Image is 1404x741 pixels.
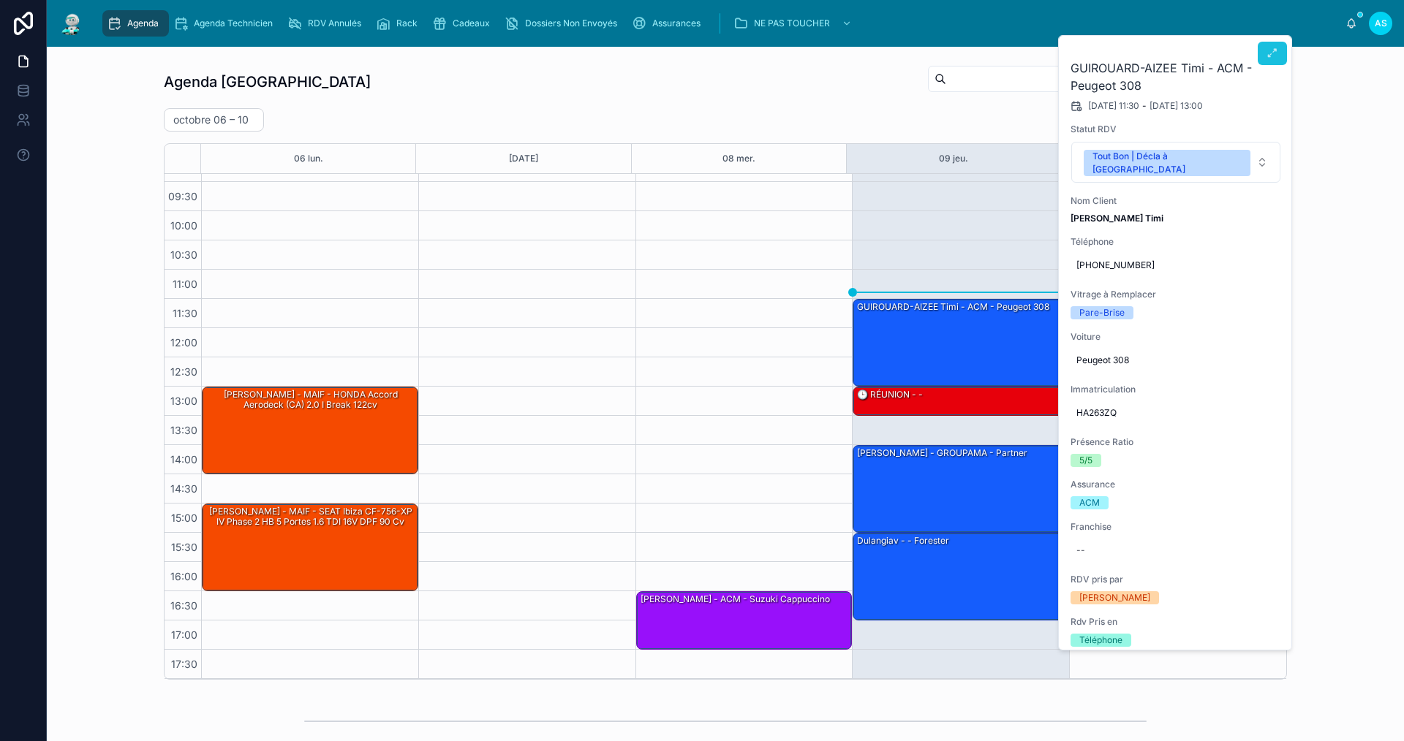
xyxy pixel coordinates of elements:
span: Voiture [1071,331,1281,343]
span: HA263ZQ [1076,407,1275,419]
span: AS [1375,18,1387,29]
span: 17:00 [167,628,201,641]
a: Assurances [627,10,711,37]
div: [PERSON_NAME] - GROUPAMA - Partner [856,446,1029,460]
span: Assurances [652,18,701,29]
div: [PERSON_NAME] - GROUPAMA - Partner [853,446,1068,532]
div: GUIROUARD-AIZEE Timi - ACM - Peugeot 308 [856,300,1051,313]
span: Rack [396,18,418,29]
span: 13:00 [167,395,201,407]
button: 08 mer. [722,144,755,173]
div: GUIROUARD-AIZEE Timi - ACM - Peugeot 308 [853,300,1068,386]
span: Assurance [1071,479,1281,490]
span: 16:00 [167,570,201,582]
div: Dulangiav - - Forester [856,534,951,547]
div: Téléphone [1079,634,1122,647]
div: [PERSON_NAME] - MAIF - SEAT Ibiza CF-756-XP IV Phase 2 HB 5 Portes 1.6 TDI 16V DPF 90 cv [205,505,417,529]
a: NE PAS TOUCHER [729,10,859,37]
span: Agenda [127,18,159,29]
span: 14:00 [167,453,201,465]
h1: Agenda [GEOGRAPHIC_DATA] [164,72,371,92]
a: RDV Annulés [283,10,371,37]
span: 09:30 [165,190,201,202]
button: Select Button [1071,142,1280,183]
a: Dossiers Non Envoyés [500,10,627,37]
div: 🕒 RÉUNION - - [856,388,924,401]
span: RDV Annulés [308,18,361,29]
span: 16:30 [167,599,201,612]
div: 🕒 RÉUNION - - [853,387,1068,415]
span: Franchise [1071,521,1281,533]
span: Peugeot 308 [1076,354,1275,366]
span: [DATE] 13:00 [1150,100,1203,112]
span: Dossiers Non Envoyés [525,18,617,29]
span: [DATE] 11:30 [1088,100,1139,112]
span: Vitrage à Remplacer [1071,289,1281,300]
a: Rack [371,10,428,37]
div: [PERSON_NAME] - ACM - suzuki cappuccino [637,592,852,649]
span: 12:00 [167,336,201,349]
div: Pare-Brise [1079,306,1125,319]
span: 17:30 [167,658,201,670]
span: 10:30 [167,248,201,261]
div: ACM [1079,496,1100,509]
span: 13:30 [167,424,201,436]
span: 15:00 [167,512,201,524]
h2: GUIROUARD-AIZEE Timi - ACM - Peugeot 308 [1071,59,1281,94]
span: Nom Client [1071,195,1281,207]
div: [PERSON_NAME] - MAIF - SEAT Ibiza CF-756-XP IV Phase 2 HB 5 Portes 1.6 TDI 16V DPF 90 cv [203,504,418,590]
div: [PERSON_NAME] - MAIF - HONDA Accord Aerodeck (CA) 2.0 i Break 122cv [203,387,418,474]
span: NE PAS TOUCHER [754,18,830,29]
span: 12:30 [167,365,201,378]
span: Agenda Technicien [194,18,273,29]
a: Agenda Technicien [169,10,283,37]
div: scrollable content [97,7,1345,39]
button: 09 jeu. [939,144,968,173]
div: Tout Bon | Décla à [GEOGRAPHIC_DATA] [1092,150,1242,176]
button: [DATE] [509,144,538,173]
span: 11:30 [169,307,201,319]
strong: [PERSON_NAME] Timi [1071,213,1163,224]
h2: octobre 06 – 10 [173,113,249,127]
span: Statut RDV [1071,123,1281,135]
span: 11:00 [169,278,201,290]
a: Cadeaux [428,10,500,37]
div: [PERSON_NAME] [1079,591,1150,604]
div: [PERSON_NAME] - ACM - suzuki cappuccino [639,593,831,606]
span: Cadeaux [453,18,490,29]
span: 15:30 [167,541,201,553]
span: 14:30 [167,482,201,495]
div: 5/5 [1079,454,1092,467]
span: RDV pris par [1071,574,1281,585]
span: Immatriculation [1071,384,1281,395]
button: 06 lun. [294,144,323,173]
span: Présence Ratio [1071,436,1281,448]
span: 10:00 [167,219,201,232]
div: [PERSON_NAME] - MAIF - HONDA Accord Aerodeck (CA) 2.0 i Break 122cv [205,388,417,412]
div: -- [1076,544,1085,556]
span: Rdv Pris en [1071,616,1281,628]
img: App logo [58,12,85,35]
span: [PHONE_NUMBER] [1076,259,1275,271]
span: Téléphone [1071,236,1281,248]
div: Dulangiav - - Forester [853,533,1068,620]
a: Agenda [102,10,169,37]
span: - [1142,100,1147,112]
